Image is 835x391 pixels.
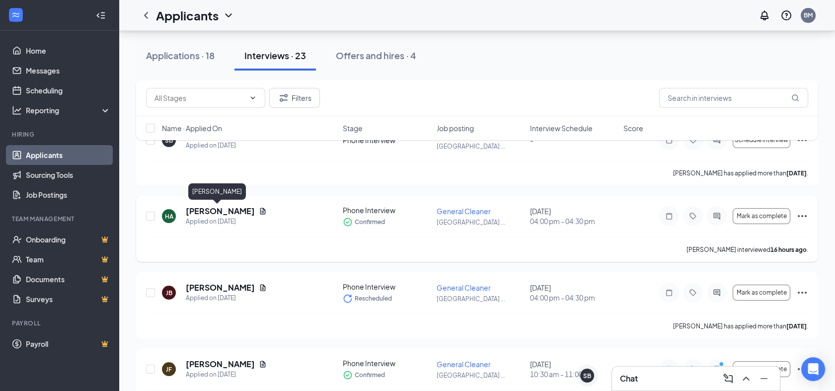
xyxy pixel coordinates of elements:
[26,230,111,249] a: OnboardingCrown
[259,360,267,368] svg: Document
[259,284,267,292] svg: Document
[156,7,219,24] h1: Applicants
[437,283,491,292] span: General Cleaner
[620,373,638,384] h3: Chat
[437,207,491,216] span: General Cleaner
[166,289,172,297] div: JB
[801,357,825,381] div: Open Intercom Messenger
[738,371,754,387] button: ChevronUp
[733,285,790,301] button: Mark as complete
[26,249,111,269] a: TeamCrown
[336,49,416,62] div: Offers and hires · 4
[26,289,111,309] a: SurveysCrown
[780,9,792,21] svg: QuestionInfo
[786,322,807,330] b: [DATE]
[673,169,808,177] p: [PERSON_NAME] has applied more than .
[355,217,385,227] span: Confirmed
[343,294,353,304] svg: Loading
[759,9,770,21] svg: Notifications
[259,207,267,215] svg: Document
[756,371,772,387] button: Minimize
[269,88,320,108] button: Filter Filters
[663,289,675,297] svg: Note
[26,269,111,289] a: DocumentsCrown
[26,41,111,61] a: Home
[717,361,729,369] svg: PrimaryDot
[343,358,430,368] div: Phone Interview
[720,371,736,387] button: ComposeMessage
[663,212,675,220] svg: Note
[343,205,430,215] div: Phone Interview
[437,371,524,380] p: [GEOGRAPHIC_DATA] ...
[530,369,617,379] span: 10:30 am - 11:00 am
[736,213,786,220] span: Mark as complete
[26,185,111,205] a: Job Postings
[711,212,723,220] svg: ActiveChat
[343,282,430,292] div: Phone Interview
[186,370,267,380] div: Applied on [DATE]
[223,9,234,21] svg: ChevronDown
[12,319,109,327] div: Payroll
[687,289,699,297] svg: Tag
[686,245,808,254] p: [PERSON_NAME] interviewed .
[758,373,770,385] svg: Minimize
[437,123,474,133] span: Job posting
[12,105,22,115] svg: Analysis
[791,94,799,102] svg: MagnifyingGlass
[687,365,699,373] svg: Tag
[770,246,807,253] b: 16 hours ago
[530,359,617,379] div: [DATE]
[796,363,808,375] svg: Ellipses
[355,370,385,380] span: Confirmed
[162,123,222,133] span: Name · Applied On
[722,373,734,385] svg: ComposeMessage
[530,123,593,133] span: Interview Schedule
[165,212,173,221] div: HA
[166,365,172,374] div: JF
[186,206,255,217] h5: [PERSON_NAME]
[186,217,267,227] div: Applied on [DATE]
[146,49,215,62] div: Applications · 18
[26,80,111,100] a: Scheduling
[437,218,524,227] p: [GEOGRAPHIC_DATA] ...
[11,10,21,20] svg: WorkstreamLogo
[12,130,109,139] div: Hiring
[623,123,643,133] span: Score
[711,365,723,373] svg: ActiveChat
[26,145,111,165] a: Applicants
[140,9,152,21] svg: ChevronLeft
[343,217,353,227] svg: CheckmarkCircle
[583,372,591,380] div: SB
[740,373,752,385] svg: ChevronUp
[530,216,617,226] span: 04:00 pm - 04:30 pm
[687,212,699,220] svg: Tag
[355,294,392,304] span: Rescheduled
[796,287,808,299] svg: Ellipses
[26,105,111,115] div: Reporting
[530,293,617,303] span: 04:00 pm - 04:30 pm
[278,92,290,104] svg: Filter
[736,289,786,296] span: Mark as complete
[186,359,255,370] h5: [PERSON_NAME]
[26,334,111,354] a: PayrollCrown
[711,289,723,297] svg: ActiveChat
[659,88,808,108] input: Search in interviews
[663,365,675,373] svg: Note
[244,49,306,62] div: Interviews · 23
[96,10,106,20] svg: Collapse
[249,94,257,102] svg: ChevronDown
[188,183,246,200] div: [PERSON_NAME]
[796,210,808,222] svg: Ellipses
[733,208,790,224] button: Mark as complete
[530,283,617,303] div: [DATE]
[26,165,111,185] a: Sourcing Tools
[530,206,617,226] div: [DATE]
[786,169,807,177] b: [DATE]
[343,123,363,133] span: Stage
[26,61,111,80] a: Messages
[186,282,255,293] h5: [PERSON_NAME]
[343,370,353,380] svg: CheckmarkCircle
[673,322,808,330] p: [PERSON_NAME] has applied more than .
[186,293,267,303] div: Applied on [DATE]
